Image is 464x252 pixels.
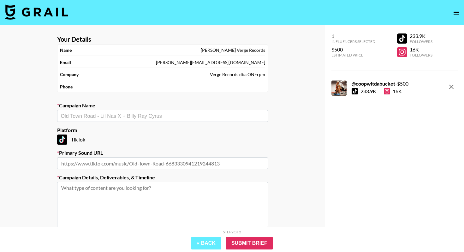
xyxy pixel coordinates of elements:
label: Campaign Details, Deliverables, & Timeline [57,174,268,181]
button: remove [445,81,458,93]
input: Submit Brief [226,237,273,249]
label: Campaign Name [57,102,268,109]
div: Followers [410,39,432,44]
div: Followers [410,53,432,57]
div: – [263,84,265,90]
div: $500 [331,46,375,53]
div: [PERSON_NAME] Verge Records [201,47,265,53]
div: 233.9K [410,33,432,39]
div: 233.9K [360,88,376,94]
strong: Name [60,47,72,53]
button: open drawer [450,6,463,19]
strong: Your Details [57,35,91,43]
div: Estimated Price [331,53,375,57]
div: [PERSON_NAME][EMAIL_ADDRESS][DOMAIN_NAME] [156,60,265,65]
img: Grail Talent [5,4,68,20]
strong: Email [60,60,71,65]
div: 16K [410,46,432,53]
input: https://www.tiktok.com/music/Old-Town-Road-6683330941219244813 [57,157,268,169]
img: TikTok [57,135,67,145]
strong: @ coopwitdabucket [352,81,395,87]
button: « Back [191,237,221,249]
label: Primary Sound URL [57,150,268,156]
label: Platform [57,127,268,133]
div: 16K [384,88,402,94]
div: - $ 500 [352,81,408,87]
div: Verge Records dba ONErpm [210,72,265,77]
div: TikTok [57,135,268,145]
strong: Phone [60,84,73,90]
div: Influencers Selected [331,39,375,44]
strong: Company [60,72,79,77]
input: Old Town Road - Lil Nas X + Billy Ray Cyrus [61,112,264,120]
div: Step 2 of 2 [223,230,241,234]
div: 1 [331,33,375,39]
